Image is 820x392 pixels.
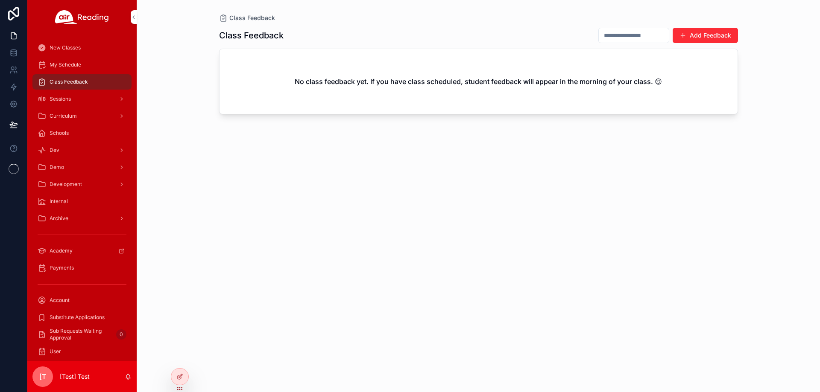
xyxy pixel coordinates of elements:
[55,10,109,24] img: App logo
[50,78,88,85] span: Class Feedback
[32,194,132,209] a: Internal
[50,247,73,254] span: Academy
[32,243,132,258] a: Academy
[116,329,126,340] div: 0
[32,211,132,226] a: Archive
[50,348,61,355] span: User
[32,125,132,141] a: Schools
[50,297,70,304] span: Account
[295,76,662,87] h2: No class feedback yet. If you have class scheduled, student feedback will appear in the morning o...
[39,372,46,382] span: [T
[32,108,132,124] a: Curriculum
[50,61,81,68] span: My Schedule
[32,91,132,107] a: Sessions
[32,344,132,359] a: User
[50,264,74,271] span: Payments
[673,28,738,43] button: Add Feedback
[32,327,132,342] a: Sub Requests Waiting Approval0
[60,372,90,381] p: [Test] Test
[50,164,64,171] span: Demo
[50,147,59,154] span: Dev
[32,40,132,55] a: New Classes
[50,181,82,188] span: Development
[27,34,137,361] div: scrollable content
[219,14,275,22] a: Class Feedback
[32,260,132,276] a: Payments
[50,44,81,51] span: New Classes
[32,310,132,325] a: Substitute Applications
[32,57,132,73] a: My Schedule
[32,177,132,192] a: Development
[50,113,77,119] span: Curriculum
[50,130,69,136] span: Schools
[219,29,284,41] h1: Class Feedback
[32,160,132,175] a: Demo
[229,14,275,22] span: Class Feedback
[50,314,105,321] span: Substitute Applications
[32,142,132,158] a: Dev
[32,293,132,308] a: Account
[50,328,113,341] span: Sub Requests Waiting Approval
[50,96,71,102] span: Sessions
[50,198,68,205] span: Internal
[50,215,68,222] span: Archive
[32,74,132,90] a: Class Feedback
